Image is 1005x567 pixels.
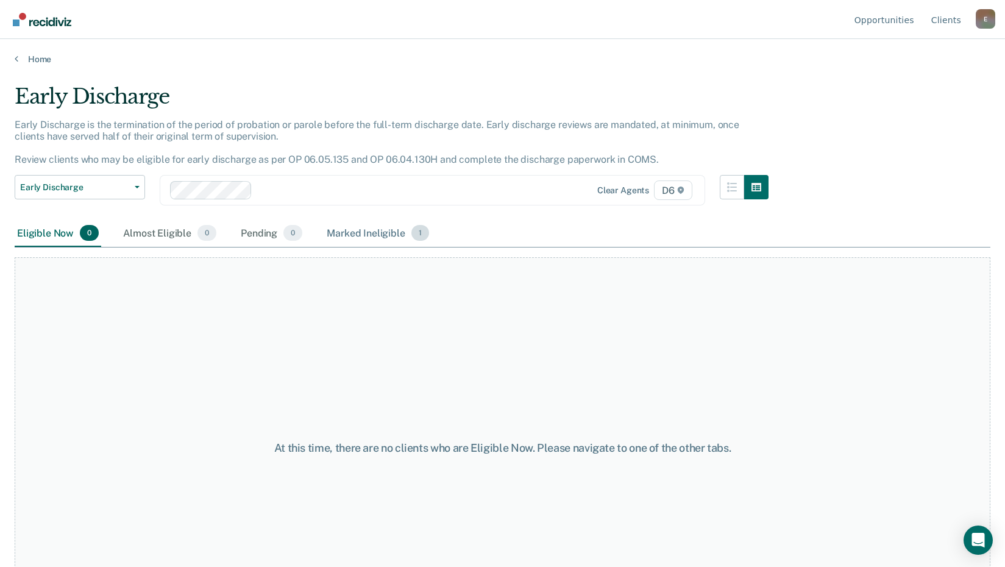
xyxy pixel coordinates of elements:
img: Recidiviz [13,13,71,26]
div: Early Discharge [15,84,769,119]
span: D6 [654,180,692,200]
button: Early Discharge [15,175,145,199]
span: 0 [283,225,302,241]
div: At this time, there are no clients who are Eligible Now. Please navigate to one of the other tabs. [259,441,747,455]
p: Early Discharge is the termination of the period of probation or parole before the full-term disc... [15,119,739,166]
button: Profile dropdown button [976,9,995,29]
a: Home [15,54,990,65]
div: Open Intercom Messenger [964,526,993,555]
span: 0 [80,225,99,241]
span: 0 [197,225,216,241]
div: Eligible Now0 [15,220,101,247]
div: Pending0 [238,220,305,247]
div: Almost Eligible0 [121,220,219,247]
span: Early Discharge [20,182,130,193]
div: Marked Ineligible1 [324,220,431,247]
div: E [976,9,995,29]
div: Clear agents [597,185,649,196]
span: 1 [411,225,429,241]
